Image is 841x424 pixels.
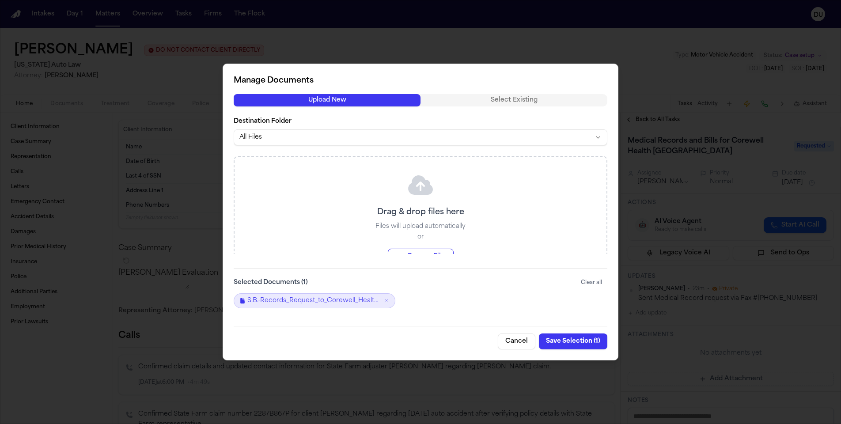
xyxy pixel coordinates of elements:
label: Destination Folder [234,117,607,126]
button: Cancel [498,333,535,349]
button: Save Selection (1) [539,333,607,349]
p: Drag & drop files here [377,206,464,219]
label: Selected Documents ( 1 ) [234,278,308,287]
span: S.B.-Records_Request_to_Corewell_Health_Trenton_Hospital.pdf [247,296,380,305]
p: Files will upload automatically [375,222,466,231]
button: Select Existing [420,94,607,106]
h2: Manage Documents [234,75,607,87]
button: Clear all [576,276,607,290]
button: Remove S.B.-Records_Request_to_Corewell_Health_Trenton_Hospital.pdf [383,298,390,304]
button: Browse Files [388,249,454,265]
button: Upload New [234,94,420,106]
p: or [417,233,424,242]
